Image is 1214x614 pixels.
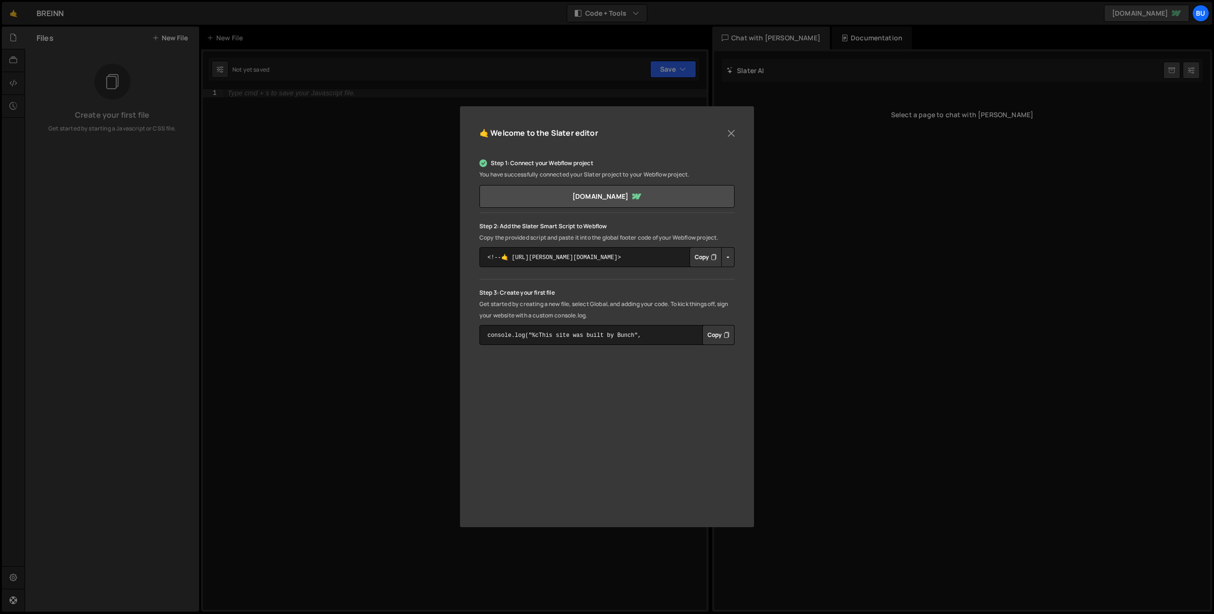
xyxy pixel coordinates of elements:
[479,232,735,243] p: Copy the provided script and paste it into the global footer code of your Webflow project.
[479,185,735,208] a: [DOMAIN_NAME]
[479,169,735,180] p: You have successfully connected your Slater project to your Webflow project.
[479,158,735,169] p: Step 1: Connect your Webflow project
[479,366,735,510] iframe: YouTube video player
[690,247,722,267] button: Copy
[1192,5,1209,22] a: Bu
[479,221,735,232] p: Step 2: Add the Slater Smart Script to Webflow
[479,247,735,267] textarea: <!--🤙 [URL][PERSON_NAME][DOMAIN_NAME]> <script>document.addEventListener("DOMContentLoaded", func...
[479,325,735,345] textarea: console.log("%cThis site was built by Bunch", "background:blue;color:#fff;padding: 8px;");
[479,126,598,140] h5: 🤙 Welcome to the Slater editor
[702,325,735,345] button: Copy
[690,247,735,267] div: Button group with nested dropdown
[702,325,735,345] div: Button group with nested dropdown
[724,126,738,140] button: Close
[479,298,735,321] p: Get started by creating a new file, select Global, and adding your code. To kick things off, sign...
[479,287,735,298] p: Step 3: Create your first file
